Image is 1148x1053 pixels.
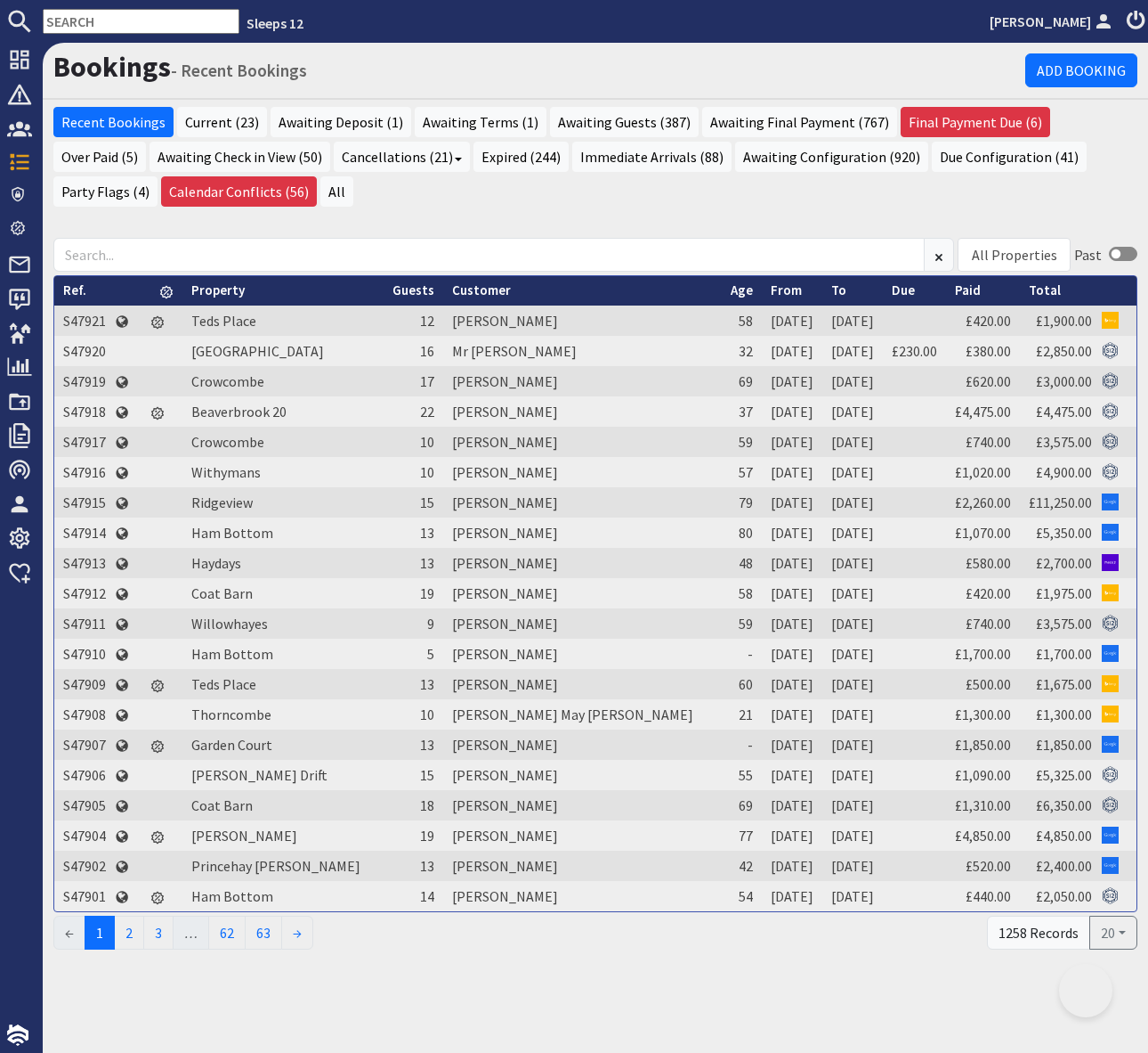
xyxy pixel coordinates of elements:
[932,142,1087,172] a: Due Configuration (41)
[191,494,253,511] a: Ridgeview
[955,766,1011,784] a: £1,090.00
[550,107,699,137] a: Awaiting Guests (387)
[191,706,271,723] a: Thorncombe
[955,645,1011,663] a: £1,700.00
[722,790,762,820] td: 69
[762,548,822,578] td: [DATE]
[1059,964,1112,1017] iframe: Toggle Customer Support
[443,760,722,790] td: [PERSON_NAME]
[191,766,327,784] a: [PERSON_NAME] Drift
[1102,857,1119,874] img: Referer: Google
[762,881,822,911] td: [DATE]
[762,851,822,881] td: [DATE]
[731,282,753,298] a: Age
[54,366,115,396] td: S47919
[191,403,287,420] a: Beaverbrook 20
[208,916,246,950] a: 62
[955,403,1011,420] a: £4,475.00
[427,645,434,663] span: 5
[54,730,115,760] td: S47907
[722,578,762,608] td: 58
[443,608,722,639] td: [PERSON_NAME]
[771,282,802,298] a: From
[901,107,1050,137] a: Final Payment Due (6)
[177,107,267,137] a: Current (23)
[822,396,883,427] td: [DATE]
[54,608,115,639] td: S47911
[420,312,434,330] span: 12
[722,427,762,457] td: 59
[427,615,434,633] span: 9
[443,427,722,457] td: [PERSON_NAME]
[247,14,303,32] a: Sleeps 12
[420,524,434,542] span: 13
[452,282,511,298] a: Customer
[191,675,256,693] a: Teds Place
[1036,554,1092,572] a: £2,700.00
[762,699,822,730] td: [DATE]
[63,282,86,298] a: Ref.
[822,669,883,699] td: [DATE]
[191,796,253,814] a: Coat Barn
[334,142,470,172] a: Cancellations (21)
[191,827,297,845] a: [PERSON_NAME]
[54,851,115,881] td: S47902
[955,706,1011,723] a: £1,300.00
[990,11,1116,32] a: [PERSON_NAME]
[420,342,434,360] span: 16
[443,457,722,487] td: [PERSON_NAME]
[420,584,434,602] span: 19
[191,584,253,602] a: Coat Barn
[1036,706,1092,723] a: £1,300.00
[420,554,434,572] span: 13
[966,342,1011,360] a: £380.00
[443,366,722,396] td: [PERSON_NAME]
[955,494,1011,511] a: £2,260.00
[1036,524,1092,542] a: £5,350.00
[53,107,174,137] a: Recent Bookings
[722,457,762,487] td: 57
[420,706,434,723] span: 10
[1036,463,1092,481] a: £4,900.00
[822,427,883,457] td: [DATE]
[1036,312,1092,330] a: £1,900.00
[822,336,883,366] td: [DATE]
[822,639,883,669] td: [DATE]
[54,427,115,457] td: S47917
[473,142,569,172] a: Expired (244)
[822,851,883,881] td: [DATE]
[443,548,722,578] td: [PERSON_NAME]
[966,433,1011,451] a: £740.00
[958,238,1071,272] div: Combobox
[762,669,822,699] td: [DATE]
[955,796,1011,814] a: £1,310.00
[1102,796,1119,813] img: Referer: Sleeps 12
[191,857,360,875] a: Princehay [PERSON_NAME]
[722,306,762,336] td: 58
[54,336,115,366] td: S47920
[955,524,1011,542] a: £1,070.00
[53,238,925,272] input: Search...
[54,457,115,487] td: S47916
[443,518,722,548] td: [PERSON_NAME]
[1102,615,1119,632] img: Referer: Sleeps 12
[320,176,353,207] a: All
[443,790,722,820] td: [PERSON_NAME]
[722,608,762,639] td: 59
[443,820,722,851] td: [PERSON_NAME]
[54,820,115,851] td: S47904
[54,669,115,699] td: S47909
[822,820,883,851] td: [DATE]
[762,608,822,639] td: [DATE]
[53,49,171,85] a: Bookings
[54,578,115,608] td: S47912
[762,820,822,851] td: [DATE]
[443,396,722,427] td: [PERSON_NAME]
[392,282,434,298] a: Guests
[1036,675,1092,693] a: £1,675.00
[150,142,330,172] a: Awaiting Check in View (50)
[54,518,115,548] td: S47914
[722,396,762,427] td: 37
[1029,494,1092,511] a: £11,250.00
[722,760,762,790] td: 55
